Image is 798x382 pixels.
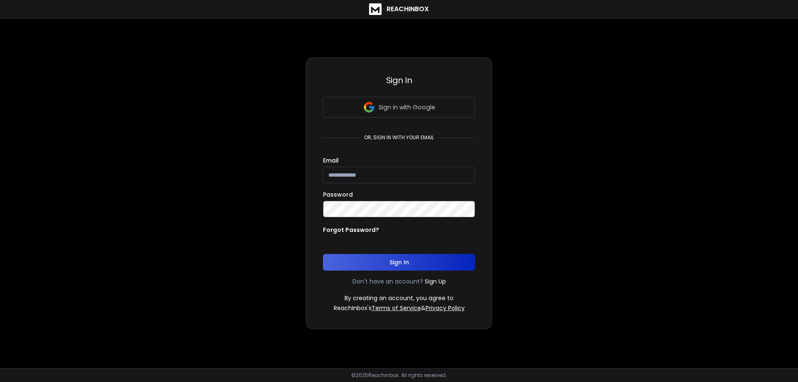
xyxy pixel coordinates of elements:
[323,192,353,197] label: Password
[369,3,382,15] img: logo
[323,158,339,163] label: Email
[387,4,429,14] h1: ReachInbox
[425,277,446,286] a: Sign Up
[352,277,423,286] p: Don't have an account?
[361,134,437,141] p: or, sign in with your email
[379,103,435,111] p: Sign in with Google
[323,226,379,234] p: Forgot Password?
[351,372,447,379] p: © 2025 Reachinbox. All rights reserved.
[334,304,465,312] p: ReachInbox's &
[323,254,475,271] button: Sign In
[369,3,429,15] a: ReachInbox
[372,304,421,312] a: Terms of Service
[426,304,465,312] a: Privacy Policy
[323,74,475,86] h3: Sign In
[345,294,453,302] p: By creating an account, you agree to
[323,97,475,118] button: Sign in with Google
